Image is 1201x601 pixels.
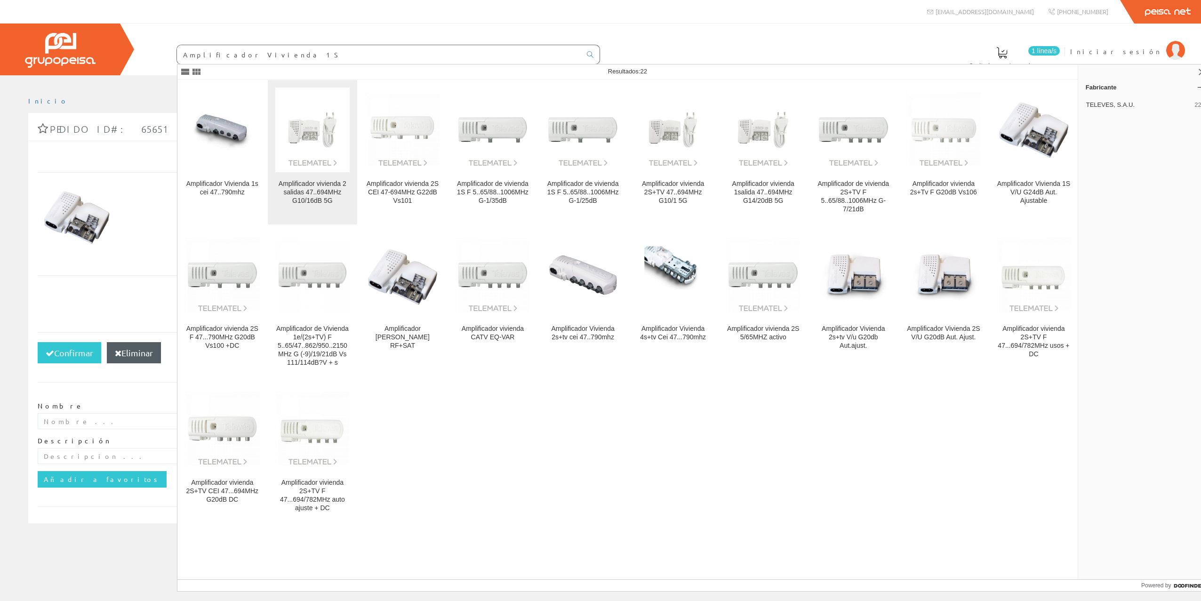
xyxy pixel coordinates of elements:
a: Amplificador Vivienda 1s cei 47..790mhz Amplificador Vivienda 1s cei 47..790mhz [177,80,267,224]
input: Añadir a favoritos [38,471,167,487]
a: Amplificador Vivienda PicoKom RF+SAT Amplificador [PERSON_NAME] RF+SAT [358,225,448,378]
span: Iniciar sesión [1070,47,1161,56]
span: [EMAIL_ADDRESS][DOMAIN_NAME] [936,8,1034,16]
div: Amplificador vivienda 2S+TV CEI 47...694MHz G20dB DC [185,479,260,504]
a: Amplificador vivienda 2 salidas 47..694MHz G10/16dB 5G Amplificador vivienda 2 salidas 47..694MHz... [268,80,358,224]
a: Amplificador vivienda 2s+Tv F G20dB Vs106 Amplificador vivienda 2s+Tv F G20dB Vs106 [899,80,989,224]
img: Amplificador vivienda 2S 5/65MHZ activo [726,238,801,313]
div: Amplificador vivienda 2 salidas 47..694MHz G10/16dB 5G [275,180,350,205]
span: Resultados: [608,68,647,75]
input: Buscar ... [177,45,581,64]
span: Pedido actual [970,60,1034,70]
span: [PHONE_NUMBER] [1057,8,1108,16]
img: Grupo Peisa [25,33,96,68]
a: Amplificador vivienda 2S+TV 47..694MHz G10/1 5G Amplificador vivienda 2S+TV 47..694MHz G10/1 5G [628,80,718,224]
a: Amplificador vivienda 2S CEI 47-694MHz G22dB Vs101 Amplificador vivienda 2S CEI 47-694MHz G22dB V... [358,80,448,224]
img: Amplificador de vivienda 1S F 5..65/88..1006MHz G-1/35dB [456,93,530,168]
div: Amplificador vivienda 2S 5/65MHZ activo [726,325,801,342]
div: Amplificador vivienda 2S+TV F 47...694/782MHz auto ajuste + DC [275,479,350,513]
a: Amplificador de Vivienda 1e/(2s+TV) F 5..65/47..862/950..2150MHz G (-9)/19/21dB Vs 111/114dB?V + ... [268,225,358,378]
img: Amplificador de Vivienda 1e/(2s+TV) F 5..65/47..862/950..2150MHz G (-9)/19/21dB Vs 111/114dB?V + s [275,238,350,313]
a: Amplificador Vivienda 1S V/U G24dB Aut. Ajustable Amplificador Vivienda 1S V/U G24dB Aut. Ajustable [989,80,1079,224]
img: Amplificador vivienda 2s+Tv F G20dB Vs106 [906,93,981,168]
div: Amplificador de vivienda 2S+TV F 5..65/88..1006MHz G-7/21dB [816,180,891,214]
input: Nombre ... [38,413,1163,429]
img: Amplificador vivienda CATV EQ-VAR [456,238,530,313]
span: 1 línea/s [1028,46,1060,56]
img: Amplificador Vivienda 1S V/U G24dB Aut. Ajustable [996,93,1071,168]
a: Amplificador Vivienda 2S V/U G20dB Aut. Ajust. Amplificador Vivienda 2S V/U G20dB Aut. Ajust. [899,225,989,378]
img: Amplificador vivienda 2S+TV F 47...694/782MHz usos + DC [996,238,1071,313]
div: Amplificador de Vivienda 1e/(2s+TV) F 5..65/47..862/950..2150MHz G (-9)/19/21dB Vs 111/114dB?V + s [275,325,350,367]
a: Amplificador vivienda 1salida 47..694MHz G14/20dB 5G Amplificador vivienda 1salida 47..694MHz G14... [718,80,808,224]
div: Amplificador de vivienda 1S F 5..65/88..1006MHz G-1/25dB [545,180,620,205]
img: Amplificador de vivienda 1S F 5..65/88..1006MHz G-1/25dB [545,93,620,168]
img: Amplificador Vivienda 2S V/U G20dB Aut. Ajust. [906,250,981,300]
img: Amplificador vivienda 2S+TV CEI 47...694MHz G20dB DC [185,392,260,466]
span: Powered by [1141,581,1171,590]
div: Amplificador vivienda 2S+TV 47..694MHz G10/1 5G [636,180,711,205]
span: Pedido ID#: 65651 | [DATE] 14:04:53 | Cliente Invitado 1652348588 (1652348588) [50,123,560,135]
label: Descripción [38,436,111,446]
div: Amplificador vivienda 2s+Tv F G20dB Vs106 [906,180,981,197]
span: 22 [1194,101,1201,109]
img: Amplificador Vivienda 1s cei 47..790mhz [185,93,260,168]
a: Amplificador vivienda 2S+TV F 47...694/782MHz auto ajuste + DC Amplificador vivienda 2S+TV F 47..... [268,379,358,523]
div: Amplificador vivienda CATV EQ-VAR [456,325,530,342]
div: Amplificador vivienda 1salida 47..694MHz G14/20dB 5G [726,180,801,205]
a: 1 línea/s Pedido actual [961,39,1062,73]
img: Amplificador Vivienda 2s+tv V/u G20db Aut.ajust. [816,250,891,300]
div: Total pedido: Total líneas: [38,275,1163,332]
a: Amplificador Vivienda 2s+tv cei 47..790mhz Amplificador Vivienda 2s+tv cei 47..790mhz [538,225,628,378]
img: Amplificador vivienda 1salida 47..694MHz G14/20dB 5G [726,93,801,168]
a: Amplificador Vivienda 4s+tv Cei 47...790mhz Amplificador Vivienda 4s+tv Cei 47...790mhz [628,225,718,378]
div: Amplificador Vivienda 1S V/U G24dB Aut. Ajustable [996,180,1071,205]
div: Amplificador de vivienda 1S F 5..65/88..1006MHz G-1/35dB [456,180,530,205]
a: Amplificador de vivienda 2S+TV F 5..65/88..1006MHz G-7/21dB Amplificador de vivienda 2S+TV F 5..6... [809,80,898,224]
img: Foto artículo AMP.VIV.1S V_U G20dB AUT.AJU (150x150) [41,182,112,253]
a: Amplificador de vivienda 1S F 5..65/88..1006MHz G-1/35dB Amplificador de vivienda 1S F 5..65/88..... [448,80,538,224]
a: Amplificador Vivienda 2s+tv V/u G20db Aut.ajust. Amplificador Vivienda 2s+tv V/u G20db Aut.ajust. [809,225,898,378]
img: Amplificador de vivienda 2S+TV F 5..65/88..1006MHz G-7/21dB [816,93,891,168]
input: Descripcion ... [38,448,1163,464]
img: Amplificador vivienda 2S+TV 47..694MHz G10/1 5G [636,93,711,168]
label: Nombre [38,401,83,411]
div: Amplificador Vivienda 4s+tv Cei 47...790mhz [636,325,711,342]
a: Amplificador vivienda 2S+TV CEI 47...694MHz G20dB DC Amplificador vivienda 2S+TV CEI 47...694MHz ... [177,379,267,523]
a: Amplificador vivienda CATV EQ-VAR Amplificador vivienda CATV EQ-VAR [448,225,538,378]
a: Iniciar sesión [1070,39,1185,48]
a: Amplificador de vivienda 1S F 5..65/88..1006MHz G-1/25dB Amplificador de vivienda 1S F 5..65/88..... [538,80,628,224]
img: Amplificador Vivienda 4s+tv Cei 47...790mhz [636,238,711,313]
div: Amplificador Vivienda 2S V/U G20dB Aut. Ajust. [906,325,981,342]
a: Amplificador vivienda 2S+TV F 47...694/782MHz usos + DC Amplificador vivienda 2S+TV F 47...694/78... [989,225,1079,378]
div: Amplificador Vivienda 2s+tv V/u G20db Aut.ajust. [816,325,891,350]
img: Amplificador vivienda 2S F 47...790MHz G20dB Vs100 +DC [185,238,260,313]
div: Amplificador Vivienda 1s cei 47..790mhz [185,180,260,197]
img: Amplificador vivienda 2S+TV F 47...694/782MHz auto ajuste + DC [275,392,350,466]
img: Amplificador Vivienda 2s+tv cei 47..790mhz [545,238,620,313]
img: Amplificador Vivienda PicoKom RF+SAT [365,238,440,313]
img: Amplificador vivienda 2S CEI 47-694MHz G22dB Vs101 [365,93,440,168]
button: Confirmar [38,342,101,364]
div: Amplificador Vivienda 2s+tv cei 47..790mhz [545,325,620,342]
img: Amplificador vivienda 2 salidas 47..694MHz G10/16dB 5G [275,93,350,168]
span: 22 [640,68,647,75]
a: Amplificador vivienda 2S F 47...790MHz G20dB Vs100 +DC Amplificador vivienda 2S F 47...790MHz G20... [177,225,267,378]
a: Amplificador vivienda 2S 5/65MHZ activo Amplificador vivienda 2S 5/65MHZ activo [718,225,808,378]
a: Inicio [28,96,68,105]
button: Eliminar [107,342,161,364]
div: Amplificador vivienda 2S+TV F 47...694/782MHz usos + DC [996,325,1071,359]
span: TELEVES, S.A.U. [1086,101,1191,109]
div: Amplificador vivienda 2S F 47...790MHz G20dB Vs100 +DC [185,325,260,350]
div: Amplificador vivienda 2S CEI 47-694MHz G22dB Vs101 [365,180,440,205]
div: Amplificador [PERSON_NAME] RF+SAT [365,325,440,350]
div: © Grupo Peisa [28,535,1173,543]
